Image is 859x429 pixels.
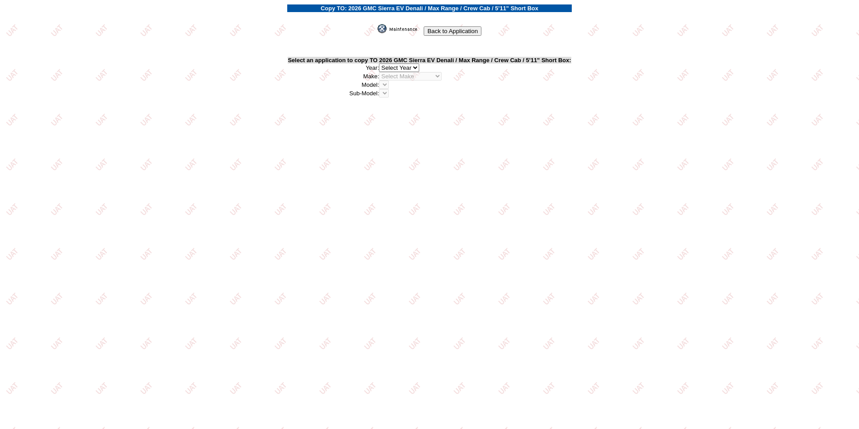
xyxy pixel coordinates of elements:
td: Year: [288,64,379,72]
b: Select an application to copy TO 2026 GMC Sierra EV Denali / Max Range / Crew Cab / 5'11" Short Box: [288,57,571,64]
td: Make: [288,72,379,81]
td: Model: [288,81,379,89]
input: Back to Application [424,26,481,36]
td: Sub-Model: [288,89,379,98]
td: Copy TO: 2026 GMC Sierra EV Denali / Max Range / Crew Cab / 5'11" Short Box [287,4,571,12]
img: maint.gif [378,24,422,33]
